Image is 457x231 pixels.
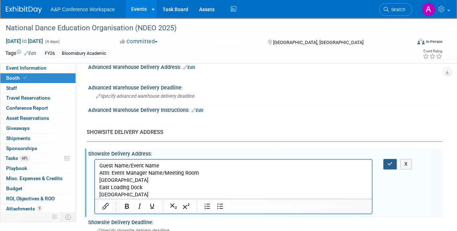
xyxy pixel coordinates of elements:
button: Superscript [180,201,192,211]
td: Toggle Event Tabs [61,212,76,222]
span: to [21,38,28,44]
a: Search [379,3,412,16]
span: Asset Reservations [6,115,49,121]
span: (4 days) [44,39,60,44]
button: Insert/edit link [99,201,112,211]
span: Budget [6,186,22,191]
a: Travel Reservations [0,93,76,103]
img: Amanda Oney [422,3,435,16]
a: Misc. Expenses & Credits [0,174,76,183]
a: Edit [191,108,203,113]
span: A&P Conference Workspace [51,6,115,12]
span: 9 [37,206,42,211]
div: Showsite Delivery Deadline: [88,217,443,226]
td: Personalize Event Tab Strip [48,212,61,222]
a: Event Information [0,63,76,73]
button: Committed [117,38,160,45]
button: Underline [146,201,158,211]
button: Subscript [167,201,180,211]
a: Edit [183,65,195,70]
a: Asset Reservations [0,113,76,123]
a: Conference Report [0,103,76,113]
span: Conference Report [6,105,48,111]
a: Shipments [0,134,76,143]
iframe: Rich Text Area [95,160,372,199]
div: In-Person [426,39,443,44]
span: Event Information [6,65,47,71]
div: Event Format [379,38,443,48]
span: [DATE] [DATE] [5,38,43,44]
button: Bold [121,201,133,211]
img: Format-Inperson.png [417,39,424,44]
span: Attachments [6,206,42,212]
div: Advanced Warehouse Delivery Instructions: [88,105,443,114]
span: Shipments [6,135,30,141]
a: Booth [0,73,76,83]
a: ROI, Objectives & ROO [0,194,76,204]
span: Sponsorships [6,145,37,151]
a: Giveaways [0,123,76,133]
div: Showsite Delivery Address: [88,148,443,157]
span: Travel Reservations [6,95,50,101]
div: National Dance Education Organisation (NDEO 2025) [3,22,405,35]
div: Advanced Warehouse Delivery Deadline: [88,82,443,91]
a: Budget [0,184,76,193]
span: Staff [6,85,17,91]
span: Playbook [6,165,27,171]
span: ROI, Objectives & ROO [6,196,55,201]
button: Italic [133,201,146,211]
span: 68% [20,156,30,161]
i: Booth reservation complete [23,76,27,80]
a: Edit [24,51,36,56]
a: Sponsorships [0,144,76,153]
a: Tasks68% [0,153,76,163]
td: Tags [5,49,36,58]
div: Event Rating [423,49,442,53]
span: Booth [6,75,28,81]
span: [GEOGRAPHIC_DATA], [GEOGRAPHIC_DATA] [273,40,363,45]
span: Search [389,7,405,12]
a: Playbook [0,164,76,173]
span: Misc. Expenses & Credits [6,175,62,181]
a: Staff [0,83,76,93]
img: ExhibitDay [6,6,42,13]
span: Giveaways [6,125,30,131]
div: Bloomsbury Academic [60,50,108,57]
button: Numbered list [201,201,214,211]
div: Advanced Warehouse Delivery Address: [88,62,443,71]
a: Attachments9 [0,204,76,214]
span: Tasks [5,155,30,161]
span: Specify advanced warehouse delivery deadline [96,93,195,99]
button: Bullet list [214,201,226,211]
div: SHOWSITE DELIVERY ADDRESS [87,128,437,136]
div: FY26 [43,50,57,57]
button: X [400,159,412,169]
